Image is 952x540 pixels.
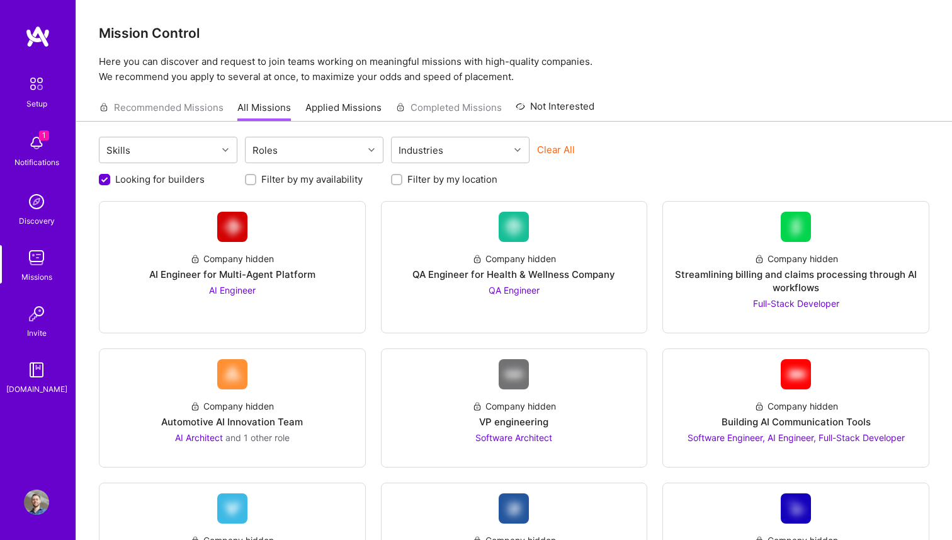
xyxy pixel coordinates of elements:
div: Invite [27,326,47,340]
img: setup [23,71,50,97]
i: icon Chevron [368,147,375,153]
img: Invite [24,301,49,326]
img: logo [25,25,50,48]
img: Company Logo [781,212,811,242]
span: AI Engineer [209,285,256,296]
span: QA Engineer [489,285,540,296]
div: VP engineering [479,415,548,428]
button: Clear All [537,143,575,156]
div: Streamlining billing and claims processing through AI workflows [673,268,919,294]
a: Not Interested [516,99,594,122]
a: All Missions [237,101,291,122]
div: Company hidden [472,252,556,265]
p: Here you can discover and request to join teams working on meaningful missions with high-quality ... [99,54,929,84]
img: Company Logo [217,359,247,389]
div: AI Engineer for Multi-Agent Platform [149,268,315,281]
img: Company Logo [217,212,247,242]
span: Full-Stack Developer [753,298,839,309]
span: and 1 other role [225,432,290,443]
div: Setup [26,97,47,110]
div: Company hidden [190,399,274,413]
span: AI Architect [175,432,223,443]
div: Notifications [14,156,59,169]
div: Company hidden [754,399,838,413]
h3: Mission Control [99,25,929,41]
div: Missions [21,270,52,284]
img: guide book [24,357,49,382]
img: Company Logo [781,493,811,524]
label: Filter by my location [407,173,497,186]
div: Building AI Communication Tools [722,415,871,428]
img: Company Logo [499,212,529,242]
span: Software Architect [475,432,552,443]
label: Looking for builders [115,173,205,186]
div: Skills [103,141,133,159]
img: Company Logo [781,359,811,389]
div: QA Engineer for Health & Wellness Company [412,268,615,281]
i: icon Chevron [222,147,229,153]
span: Software Engineer, AI Engineer, Full-Stack Developer [688,432,905,443]
img: Company Logo [499,493,529,524]
img: Company Logo [217,493,247,524]
div: Industries [395,141,446,159]
a: Applied Missions [305,101,382,122]
img: discovery [24,189,49,214]
div: Company hidden [754,252,838,265]
div: Company hidden [472,399,556,413]
img: Company Logo [499,359,529,389]
div: [DOMAIN_NAME] [6,382,67,396]
i: icon Chevron [514,147,521,153]
div: Roles [249,141,281,159]
div: Discovery [19,214,55,227]
img: bell [24,130,49,156]
img: User Avatar [24,490,49,515]
label: Filter by my availability [261,173,363,186]
div: Automotive AI Innovation Team [161,415,303,428]
img: teamwork [24,245,49,270]
div: Company hidden [190,252,274,265]
span: 1 [39,130,49,141]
